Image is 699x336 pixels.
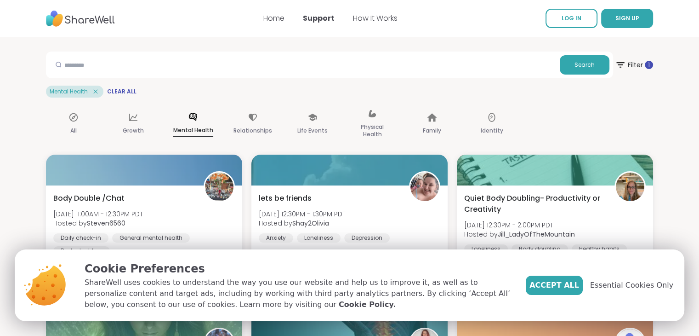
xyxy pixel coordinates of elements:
[205,173,233,201] img: Steven6560
[259,219,346,228] span: Hosted by
[464,230,575,239] span: Hosted by
[562,14,581,22] span: LOG IN
[107,88,136,95] span: Clear All
[85,277,511,310] p: ShareWell uses cookies to understand the way you use our website and help us to improve it, as we...
[498,230,575,239] b: Jill_LadyOfTheMountain
[259,233,293,243] div: Anxiety
[303,13,335,23] a: Support
[292,219,329,228] b: Shay2Olivia
[53,233,108,243] div: Daily check-in
[50,88,88,95] span: Mental Health
[297,233,341,243] div: Loneliness
[259,209,346,219] span: [DATE] 12:30PM - 1:30PM PDT
[70,125,77,136] p: All
[546,9,597,28] a: LOG IN
[87,219,125,228] b: Steven6560
[173,125,213,137] p: Mental Health
[615,52,653,78] button: Filter 1
[616,173,644,201] img: Jill_LadyOfTheMountain
[590,280,673,291] span: Essential Cookies Only
[526,276,583,295] button: Accept All
[601,9,653,28] button: SIGN UP
[344,233,390,243] div: Depression
[85,261,511,277] p: Cookie Preferences
[464,193,604,215] span: Quiet Body Doubling- Productivity or Creativity
[53,219,143,228] span: Hosted by
[481,125,503,136] p: Identity
[511,244,568,254] div: Body doubling
[423,125,441,136] p: Family
[53,209,143,219] span: [DATE] 11:00AM - 12:30PM PDT
[572,244,627,254] div: Healthy habits
[353,13,398,23] a: How It Works
[339,299,396,310] a: Cookie Policy.
[263,13,284,23] a: Home
[112,233,190,243] div: General mental health
[529,280,579,291] span: Accept All
[259,193,312,204] span: lets be friends
[648,61,650,69] span: 1
[46,6,115,31] img: ShareWell Nav Logo
[53,246,110,255] div: Body doubling
[560,55,609,75] button: Search
[233,125,272,136] p: Relationships
[464,220,575,230] span: [DATE] 12:30PM - 2:00PM PDT
[615,14,639,22] span: SIGN UP
[352,122,392,140] p: Physical Health
[464,244,508,254] div: Loneliness
[53,193,125,204] span: Body Double /Chat
[123,125,144,136] p: Growth
[410,173,439,201] img: Shay2Olivia
[574,61,595,69] span: Search
[297,125,328,136] p: Life Events
[615,54,653,76] span: Filter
